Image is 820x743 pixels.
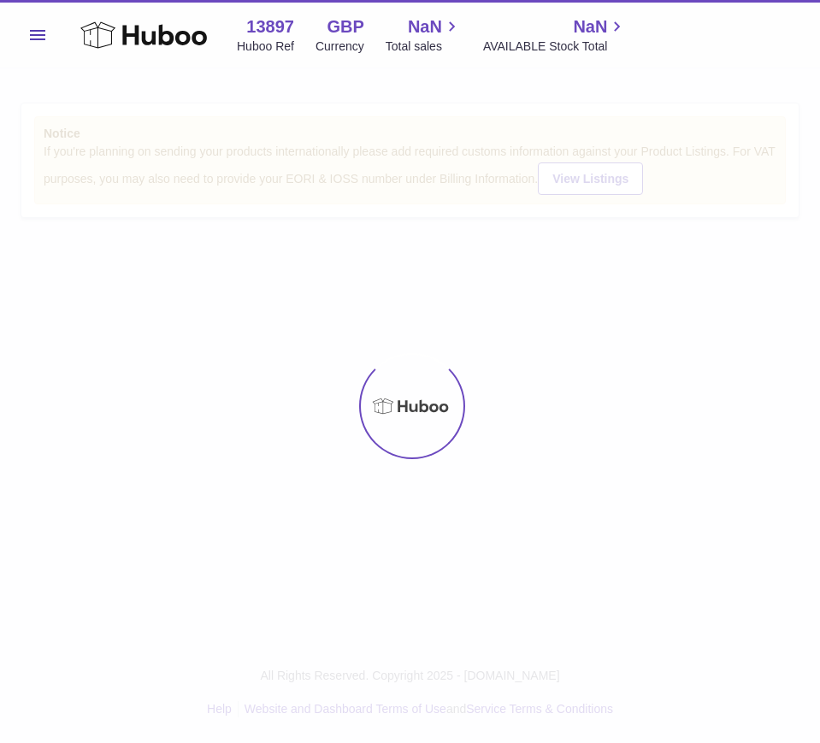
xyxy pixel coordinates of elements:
[246,15,294,38] strong: 13897
[483,15,628,55] a: NaN AVAILABLE Stock Total
[386,38,462,55] span: Total sales
[327,15,363,38] strong: GBP
[408,15,442,38] span: NaN
[316,38,364,55] div: Currency
[483,38,628,55] span: AVAILABLE Stock Total
[573,15,607,38] span: NaN
[237,38,294,55] div: Huboo Ref
[386,15,462,55] a: NaN Total sales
